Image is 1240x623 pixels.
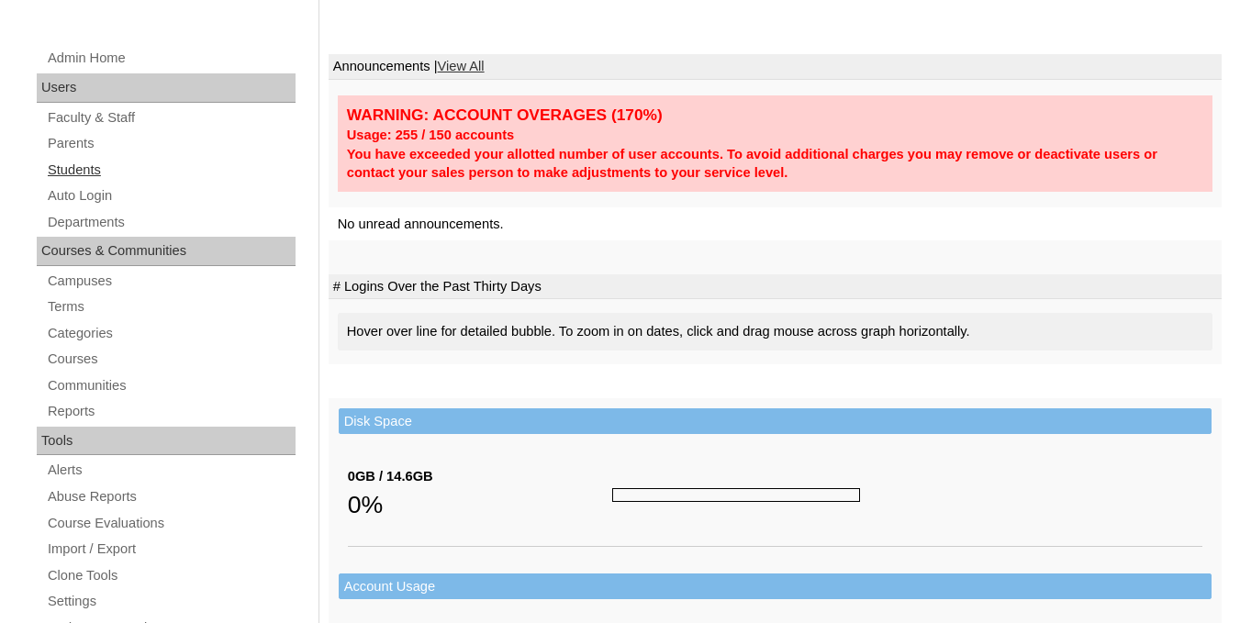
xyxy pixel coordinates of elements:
div: WARNING: ACCOUNT OVERAGES (170%) [347,105,1203,126]
a: Courses [46,348,296,371]
a: Reports [46,400,296,423]
a: Clone Tools [46,564,296,587]
a: Course Evaluations [46,512,296,535]
a: Categories [46,322,296,345]
a: Terms [46,295,296,318]
div: 0% [348,486,613,523]
a: Departments [46,211,296,234]
a: Campuses [46,270,296,293]
strong: Usage: 255 / 150 accounts [347,128,514,142]
div: Courses & Communities [37,237,296,266]
a: Communities [46,374,296,397]
td: Announcements | [329,54,1222,80]
div: You have exceeded your allotted number of user accounts. To avoid additional charges you may remo... [347,145,1203,183]
div: Tools [37,427,296,456]
a: Students [46,159,296,182]
a: Alerts [46,459,296,482]
a: Settings [46,590,296,613]
a: Auto Login [46,184,296,207]
td: No unread announcements. [329,207,1222,241]
td: Account Usage [339,573,1212,600]
div: 0GB / 14.6GB [348,467,613,486]
div: Hover over line for detailed bubble. To zoom in on dates, click and drag mouse across graph horiz... [338,313,1212,350]
a: Faculty & Staff [46,106,296,129]
div: Users [37,73,296,103]
td: Disk Space [339,408,1212,435]
a: Parents [46,132,296,155]
a: View All [438,59,485,73]
a: Abuse Reports [46,485,296,508]
td: # Logins Over the Past Thirty Days [329,274,1222,300]
a: Import / Export [46,538,296,561]
a: Admin Home [46,47,296,70]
